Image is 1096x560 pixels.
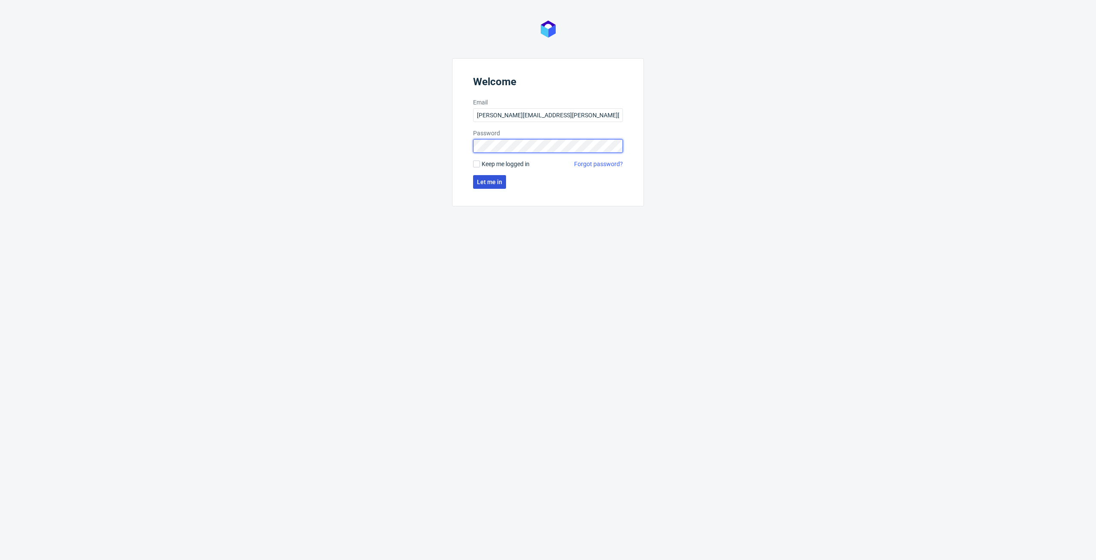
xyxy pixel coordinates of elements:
span: Keep me logged in [482,160,530,168]
a: Forgot password? [574,160,623,168]
label: Password [473,129,623,137]
header: Welcome [473,76,623,91]
input: you@youremail.com [473,108,623,122]
button: Let me in [473,175,506,189]
label: Email [473,98,623,107]
span: Let me in [477,179,502,185]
